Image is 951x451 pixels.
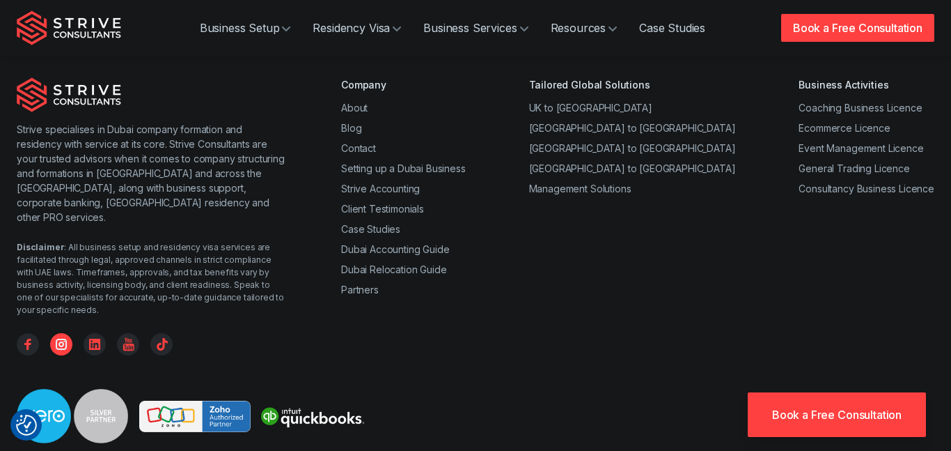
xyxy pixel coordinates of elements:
[16,415,37,436] img: Revisit consent button
[341,77,466,92] div: Company
[341,122,361,134] a: Blog
[341,183,420,194] a: Strive Accounting
[17,242,64,252] strong: Disclaimer
[341,162,466,174] a: Setting up a Dubai Business
[16,415,37,436] button: Consent Preferences
[529,122,736,134] a: [GEOGRAPHIC_DATA] to [GEOGRAPHIC_DATA]
[341,263,446,275] a: Dubai Relocation Guide
[256,401,368,431] img: Strive is a quickbooks Partner
[529,77,736,92] div: Tailored Global Solutions
[84,333,106,356] a: Linkedin
[150,333,173,356] a: TikTok
[341,142,376,154] a: Contact
[341,223,400,235] a: Case Studies
[17,77,121,112] img: Strive Consultants
[799,142,923,154] a: Event Management Licence
[341,102,368,114] a: About
[799,102,922,114] a: Coaching Business Licence
[781,14,934,42] a: Book a Free Consultation
[529,142,736,154] a: [GEOGRAPHIC_DATA] to [GEOGRAPHIC_DATA]
[628,14,716,42] a: Case Studies
[139,401,251,432] img: Strive is a Zoho Partner
[529,183,631,194] a: Management Solutions
[529,102,652,114] a: UK to [GEOGRAPHIC_DATA]
[799,183,934,194] a: Consultancy Business Licence
[529,162,736,174] a: [GEOGRAPHIC_DATA] to [GEOGRAPHIC_DATA]
[17,389,128,443] img: Strive is a Xero Silver Partner
[540,14,629,42] a: Resources
[50,333,72,356] a: Instagram
[341,203,424,215] a: Client Testimonials
[17,241,285,316] div: : All business setup and residency visa services are facilitated through legal, approved channels...
[412,14,539,42] a: Business Services
[799,162,909,174] a: General Trading Licence
[17,10,121,45] img: Strive Consultants
[301,14,412,42] a: Residency Visa
[748,392,926,437] a: Book a Free Consultation
[189,14,302,42] a: Business Setup
[799,122,890,134] a: Ecommerce Licence
[117,333,139,356] a: YouTube
[17,333,39,356] a: Facebook
[799,77,934,92] div: Business Activities
[341,243,449,255] a: Dubai Accounting Guide
[17,122,285,224] p: Strive specialises in Dubai company formation and residency with service at its core. Strive Cons...
[341,284,379,296] a: Partners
